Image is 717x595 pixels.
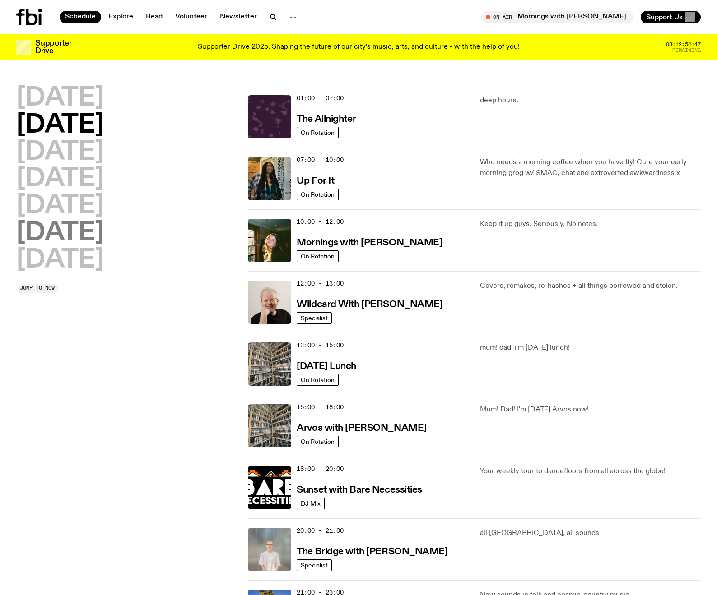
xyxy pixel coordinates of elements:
[297,250,339,262] a: On Rotation
[297,526,344,535] span: 20:00 - 21:00
[297,115,356,124] h3: The Allnighter
[297,485,422,495] h3: Sunset with Bare Necessities
[16,248,104,273] button: [DATE]
[480,157,701,179] p: Who needs a morning coffee when you have Ify! Cure your early morning grog w/ SMAC, chat and extr...
[60,11,101,23] a: Schedule
[301,438,335,445] span: On Rotation
[16,194,104,219] button: [DATE]
[35,40,71,55] h3: Supporter Drive
[248,466,291,509] img: Bare Necessities
[481,11,633,23] button: On AirMornings with [PERSON_NAME]
[672,48,701,53] span: Remaining
[297,298,442,309] a: Wildcard With [PERSON_NAME]
[480,281,701,291] p: Covers, remakes, re-hashes + all things borrowed and stolen.
[480,342,701,353] p: mum! dad! i'm [DATE] lunch!
[301,562,328,568] span: Specialist
[248,404,291,447] img: A corner shot of the fbi music library
[297,238,442,248] h3: Mornings with [PERSON_NAME]
[297,189,339,200] a: On Rotation
[170,11,213,23] a: Volunteer
[301,314,328,321] span: Specialist
[16,86,104,111] button: [DATE]
[297,113,356,124] a: The Allnighter
[198,43,520,51] p: Supporter Drive 2025: Shaping the future of our city’s music, arts, and culture - with the help o...
[248,157,291,200] img: Ify - a Brown Skin girl with black braided twists, looking up to the side with her tongue stickin...
[297,156,344,164] span: 07:00 - 10:00
[297,279,344,288] span: 12:00 - 13:00
[16,140,104,165] button: [DATE]
[297,94,344,102] span: 01:00 - 07:00
[140,11,168,23] a: Read
[248,219,291,262] img: Freya smiles coyly as she poses for the image.
[297,422,426,433] a: Arvos with [PERSON_NAME]
[214,11,262,23] a: Newsletter
[297,465,344,473] span: 18:00 - 20:00
[297,217,344,226] span: 10:00 - 12:00
[297,403,344,411] span: 15:00 - 18:00
[297,236,442,248] a: Mornings with [PERSON_NAME]
[297,424,426,433] h3: Arvos with [PERSON_NAME]
[297,547,447,557] h3: The Bridge with [PERSON_NAME]
[301,191,335,198] span: On Rotation
[297,300,442,309] h3: Wildcard With [PERSON_NAME]
[480,466,701,477] p: Your weekly tour to dancefloors from all across the globe!
[16,221,104,246] button: [DATE]
[16,166,104,192] button: [DATE]
[641,11,701,23] button: Support Us
[297,176,334,186] h3: Up For It
[301,253,335,259] span: On Rotation
[297,545,447,557] a: The Bridge with [PERSON_NAME]
[666,42,701,47] span: 08:12:54:47
[301,500,321,507] span: DJ Mix
[301,376,335,383] span: On Rotation
[297,312,332,324] a: Specialist
[20,286,55,291] span: Jump to now
[248,342,291,386] img: A corner shot of the fbi music library
[297,175,334,186] a: Up For It
[297,362,356,371] h3: [DATE] Lunch
[297,360,356,371] a: [DATE] Lunch
[297,436,339,447] a: On Rotation
[248,528,291,571] img: Mara stands in front of a frosted glass wall wearing a cream coloured t-shirt and black glasses. ...
[297,559,332,571] a: Specialist
[480,219,701,230] p: Keep it up guys. Seriously. No notes.
[16,113,104,138] button: [DATE]
[248,281,291,324] img: Stuart is smiling charmingly, wearing a black t-shirt against a stark white background.
[301,129,335,136] span: On Rotation
[297,127,339,138] a: On Rotation
[297,498,325,509] a: DJ Mix
[480,95,701,106] p: deep hours.
[646,13,683,21] span: Support Us
[480,404,701,415] p: Mum! Dad! I'm [DATE] Arvos now!
[103,11,139,23] a: Explore
[16,284,58,293] button: Jump to now
[297,341,344,350] span: 13:00 - 15:00
[480,528,701,539] p: all [GEOGRAPHIC_DATA], all sounds
[297,484,422,495] a: Sunset with Bare Necessities
[297,374,339,386] a: On Rotation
